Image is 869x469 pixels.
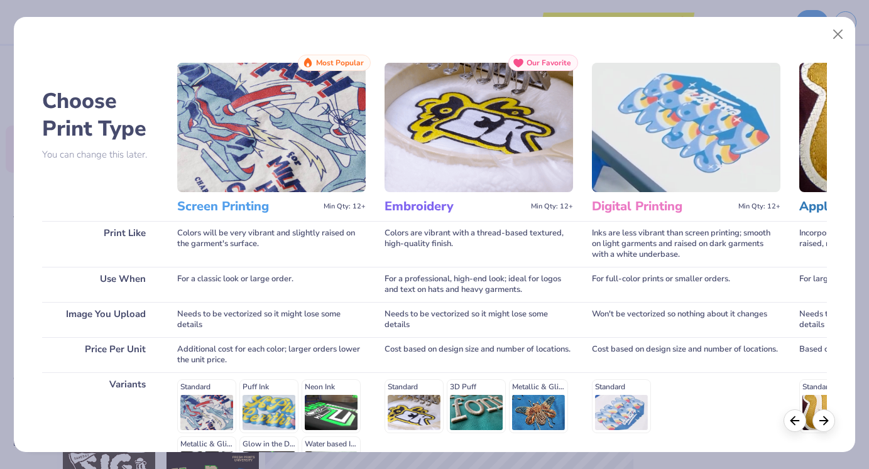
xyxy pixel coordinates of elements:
div: Image You Upload [42,302,158,337]
img: Embroidery [385,63,573,192]
span: Min Qty: 12+ [738,202,780,211]
div: Additional cost for each color; larger orders lower the unit price. [177,337,366,372]
h3: Embroidery [385,198,526,215]
div: Price Per Unit [42,337,158,372]
img: Digital Printing [592,63,780,192]
p: You can change this later. [42,149,158,160]
h3: Digital Printing [592,198,733,215]
h2: Choose Print Type [42,87,158,143]
span: Most Popular [316,58,364,67]
span: Min Qty: 12+ [324,202,366,211]
div: Print Like [42,221,158,267]
div: For a professional, high-end look; ideal for logos and text on hats and heavy garments. [385,267,573,302]
div: Cost based on design size and number of locations. [592,337,780,372]
div: Won't be vectorized so nothing about it changes [592,302,780,337]
h3: Screen Printing [177,198,319,215]
span: Our Favorite [527,58,571,67]
div: Needs to be vectorized so it might lose some details [177,302,366,337]
div: Cost based on design size and number of locations. [385,337,573,372]
div: For a classic look or large order. [177,267,366,302]
div: Colors will be very vibrant and slightly raised on the garment's surface. [177,221,366,267]
div: Needs to be vectorized so it might lose some details [385,302,573,337]
img: Screen Printing [177,63,366,192]
div: Inks are less vibrant than screen printing; smooth on light garments and raised on dark garments ... [592,221,780,267]
span: Min Qty: 12+ [531,202,573,211]
div: Use When [42,267,158,302]
button: Close [826,23,850,46]
div: Colors are vibrant with a thread-based textured, high-quality finish. [385,221,573,267]
div: For full-color prints or smaller orders. [592,267,780,302]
